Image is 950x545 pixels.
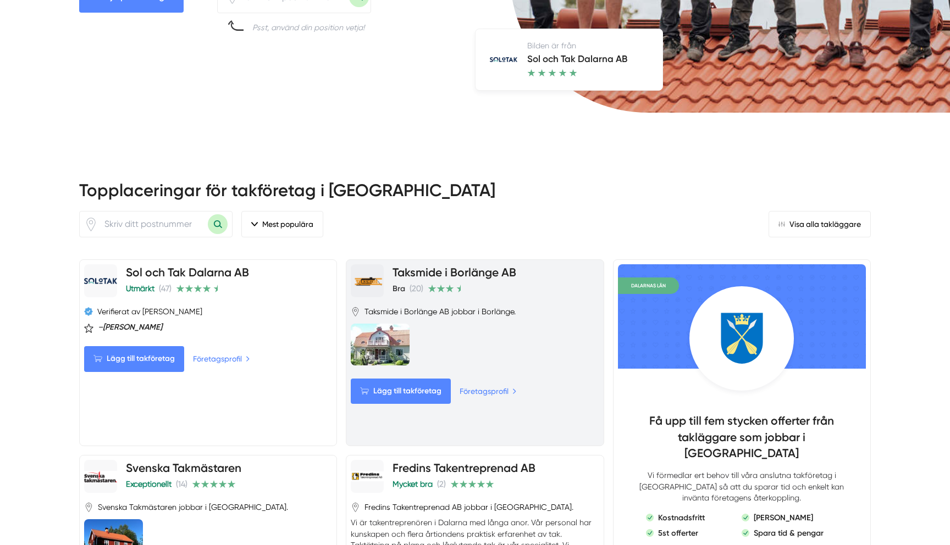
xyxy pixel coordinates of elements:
[351,307,360,316] svg: Pin / Karta
[126,265,249,279] a: Sol och Tak Dalarna AB
[618,277,679,294] span: Dalarnas län
[351,275,384,287] img: Taksmide i Borlänge AB logotyp
[351,471,384,481] img: Fredins Takentreprenad AB logotyp
[364,502,573,513] span: Fredins Takentreprenad AB jobbar i [GEOGRAPHIC_DATA].
[364,306,516,317] span: Taksmide i Borlänge AB jobbar i Borlänge.
[252,22,364,33] div: Psst, använd din position vetja!
[98,502,288,513] span: Svenska Takmästaren jobbar i [GEOGRAPHIC_DATA].
[410,284,423,293] span: (20)
[393,461,535,475] a: Fredins Takentreprenad AB
[84,218,98,231] svg: Pin / Karta
[84,218,98,231] span: Klicka för att använda din position.
[393,480,433,488] span: Mycket bra
[437,480,446,488] span: (2)
[208,214,228,234] button: Sök med postnummer
[351,503,360,512] svg: Pin / Karta
[84,471,117,482] img: Svenska Takmästaren logotyp
[84,503,93,512] svg: Pin / Karta
[351,324,410,365] img: Taksmide i Borlänge AB är takläggare i Borlänge
[527,52,627,69] h5: Sol och Tak Dalarna AB
[618,264,866,369] img: Bakgrund för Dalarnas län
[97,306,202,317] span: Verifierat av [PERSON_NAME]
[79,179,871,211] h2: Topplaceringar för takföretag i [GEOGRAPHIC_DATA]
[159,284,172,293] span: (47)
[754,527,824,538] p: Spara tid & pengar
[126,480,172,488] span: Exceptionellt
[393,283,405,293] span: Bra
[126,461,241,475] a: Svenska Takmästaren
[658,527,698,538] p: 5st offerter
[460,385,517,397] a: Företagsprofil
[193,353,250,365] a: Företagsprofil
[490,57,517,63] img: Sol och Tak Dalarna AB logotyp
[126,284,154,293] span: Utmärkt
[84,278,117,284] img: Sol och Tak Dalarna AB logotyp
[98,212,208,237] input: Skriv ditt postnummer
[769,211,871,237] a: Visa alla takläggare
[98,321,162,332] span: –
[636,470,848,503] p: Vi förmedlar ert behov till våra anslutna takföretag i [GEOGRAPHIC_DATA] så att du sparar tid och...
[351,379,451,404] : Lägg till takföretag
[241,211,323,237] span: filter-section
[393,265,516,279] a: Taksmide i Borlänge AB
[176,480,187,488] span: (14)
[241,211,323,237] button: Mest populära
[636,413,848,470] h4: Få upp till fem stycken offerter från takläggare som jobbar i [GEOGRAPHIC_DATA]
[84,346,184,371] : Lägg till takföretag
[658,512,705,523] p: Kostnadsfritt
[103,322,162,332] strong: [PERSON_NAME]
[754,512,813,523] p: [PERSON_NAME]
[527,41,576,50] span: Bilden är från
